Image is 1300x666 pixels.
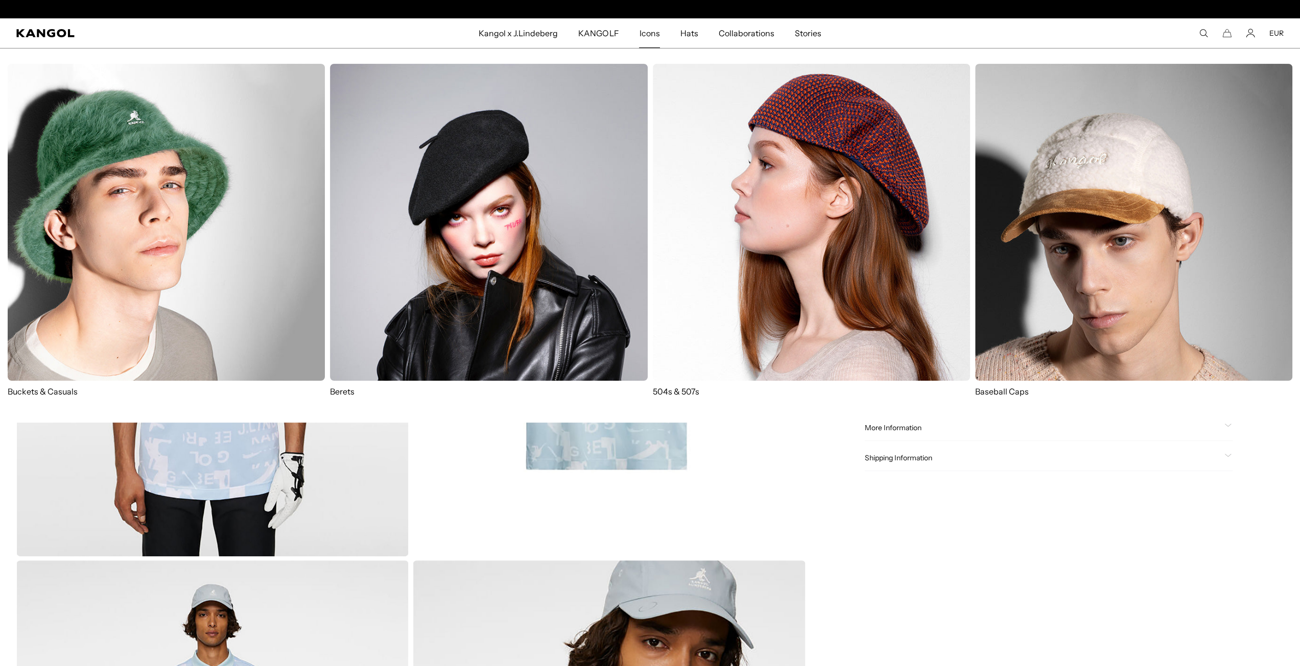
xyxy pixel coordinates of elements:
div: Announcement [545,5,755,13]
button: EUR [1269,29,1284,38]
a: Stories [785,18,832,48]
a: 504s & 507s [653,64,970,397]
p: Baseball Caps [975,386,1292,397]
a: Buckets & Casuals [8,64,325,397]
span: Stories [795,18,821,48]
span: Icons [639,18,659,48]
a: Kangol x J.Lindeberg [468,18,569,48]
span: More Information [865,423,1220,432]
a: Icons [629,18,670,48]
a: KANGOLF [568,18,629,48]
a: Berets [330,64,647,397]
p: Buckets & Casuals [8,386,325,397]
p: Berets [330,386,647,397]
a: Collaborations [708,18,785,48]
span: Shipping Information [865,453,1220,462]
a: Hats [670,18,708,48]
button: Cart [1222,29,1232,38]
slideshow-component: Announcement bar [545,5,755,13]
div: 1 of 2 [545,5,755,13]
span: Hats [680,18,698,48]
a: Kangol [16,29,318,37]
a: Baseball Caps [975,64,1292,407]
summary: Search here [1199,29,1208,38]
a: Account [1246,29,1255,38]
span: Kangol x J.Lindeberg [479,18,558,48]
span: KANGOLF [578,18,619,48]
p: 504s & 507s [653,386,970,397]
span: Collaborations [719,18,774,48]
